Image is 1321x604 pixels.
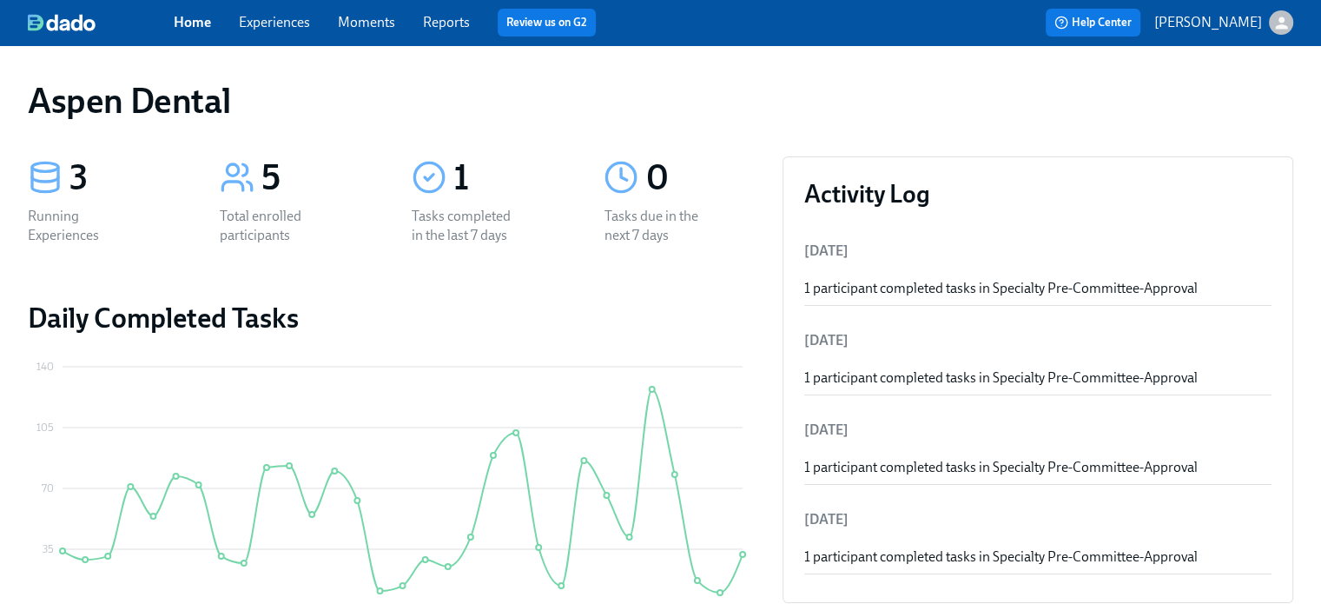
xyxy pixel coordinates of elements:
div: 0 [645,156,754,200]
p: [PERSON_NAME] [1154,13,1262,32]
li: [DATE] [804,320,1271,362]
button: Help Center [1046,9,1140,37]
img: dado [28,14,96,31]
a: Reports [423,14,470,30]
div: 1 participant completed tasks in Specialty Pre-Committee-Approval [804,548,1271,567]
div: 1 participant completed tasks in Specialty Pre-Committee-Approval [804,458,1271,477]
a: dado [28,14,174,31]
tspan: 70 [42,482,54,494]
div: 1 participant completed tasks in Specialty Pre-Committee-Approval [804,279,1271,298]
div: Total enrolled participants [220,207,331,245]
a: Experiences [239,14,310,30]
button: Review us on G2 [498,9,596,37]
li: [DATE] [804,409,1271,451]
h2: Daily Completed Tasks [28,301,755,335]
a: Moments [338,14,395,30]
tspan: 140 [36,361,54,373]
button: [PERSON_NAME] [1154,10,1293,35]
h3: Activity Log [804,178,1271,209]
div: 5 [261,156,370,200]
li: [DATE] [804,499,1271,541]
div: Tasks due in the next 7 days [604,207,715,245]
div: Tasks completed in the last 7 days [412,207,523,245]
li: [DATE] [804,230,1271,272]
a: Home [174,14,211,30]
a: Review us on G2 [506,14,587,31]
tspan: 105 [36,421,54,434]
div: 1 participant completed tasks in Specialty Pre-Committee-Approval [804,368,1271,388]
tspan: 35 [43,543,54,555]
h1: Aspen Dental [28,80,230,122]
span: Help Center [1054,14,1132,31]
div: 3 [69,156,178,200]
div: 1 [453,156,562,200]
div: Running Experiences [28,207,139,245]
